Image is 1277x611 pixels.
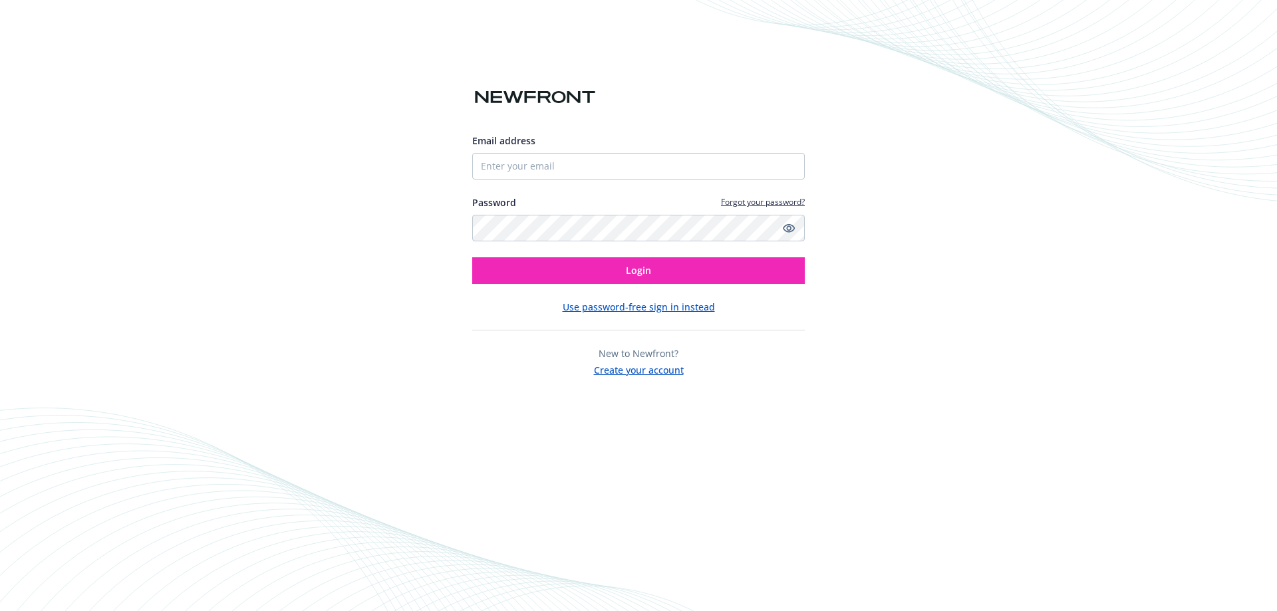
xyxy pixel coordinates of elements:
[781,220,797,236] a: Show password
[472,134,535,147] span: Email address
[472,257,805,284] button: Login
[472,86,598,109] img: Newfront logo
[472,215,805,241] input: Enter your password
[472,195,516,209] label: Password
[599,347,678,360] span: New to Newfront?
[594,360,684,377] button: Create your account
[563,300,715,314] button: Use password-free sign in instead
[626,264,651,277] span: Login
[472,153,805,180] input: Enter your email
[721,196,805,207] a: Forgot your password?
